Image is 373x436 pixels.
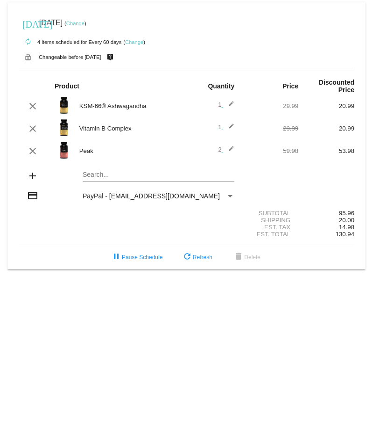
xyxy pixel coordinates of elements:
span: 1 [218,124,234,131]
button: Delete [225,249,268,266]
mat-icon: lock_open [22,51,34,63]
mat-icon: clear [27,145,38,157]
div: 95.96 [298,210,354,217]
button: Pause Schedule [103,249,170,266]
a: Change [66,21,84,26]
div: 59.98 [242,147,298,154]
mat-icon: edit [223,145,234,157]
span: 1 [218,101,234,108]
mat-icon: edit [223,123,234,134]
small: Changeable before [DATE] [39,54,101,60]
mat-icon: refresh [182,252,193,263]
div: Shipping [242,217,298,224]
div: KSM-66® Ashwagandha [75,102,187,109]
mat-icon: add [27,170,38,182]
div: 29.99 [242,102,298,109]
mat-icon: live_help [105,51,116,63]
div: 53.98 [298,147,354,154]
mat-icon: pause [111,252,122,263]
mat-icon: [DATE] [22,18,34,29]
img: Image-1-Carousel-Ash-1000x1000-Transp-v2.png [55,96,73,115]
input: Search... [83,171,234,179]
span: 14.98 [339,224,354,231]
div: 20.99 [298,102,354,109]
span: 130.94 [336,231,354,238]
div: 29.99 [242,125,298,132]
span: 2 [218,146,234,153]
strong: Quantity [208,82,234,90]
mat-icon: clear [27,123,38,134]
div: Vitamin B Complex [75,125,187,132]
mat-select: Payment Method [83,192,234,200]
div: 20.99 [298,125,354,132]
div: Est. Tax [242,224,298,231]
mat-icon: clear [27,101,38,112]
span: 20.00 [339,217,354,224]
strong: Product [55,82,79,90]
div: Subtotal [242,210,298,217]
span: PayPal - [EMAIL_ADDRESS][DOMAIN_NAME] [83,192,220,200]
small: ( ) [123,39,145,45]
span: Delete [233,254,260,261]
strong: Discounted Price [319,79,354,94]
a: Change [125,39,143,45]
img: vitamin-b-image.png [55,118,73,137]
mat-icon: credit_card [27,190,38,201]
mat-icon: edit [223,101,234,112]
strong: Price [282,82,298,90]
button: Refresh [174,249,220,266]
div: Peak [75,147,187,154]
img: Image-1-Carousel-Peak-1000x1000-1.png [55,141,73,160]
mat-icon: delete [233,252,244,263]
span: Pause Schedule [111,254,162,261]
small: 4 items scheduled for Every 60 days [19,39,121,45]
mat-icon: autorenew [22,36,34,48]
div: Est. Total [242,231,298,238]
span: Refresh [182,254,212,261]
small: ( ) [64,21,86,26]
